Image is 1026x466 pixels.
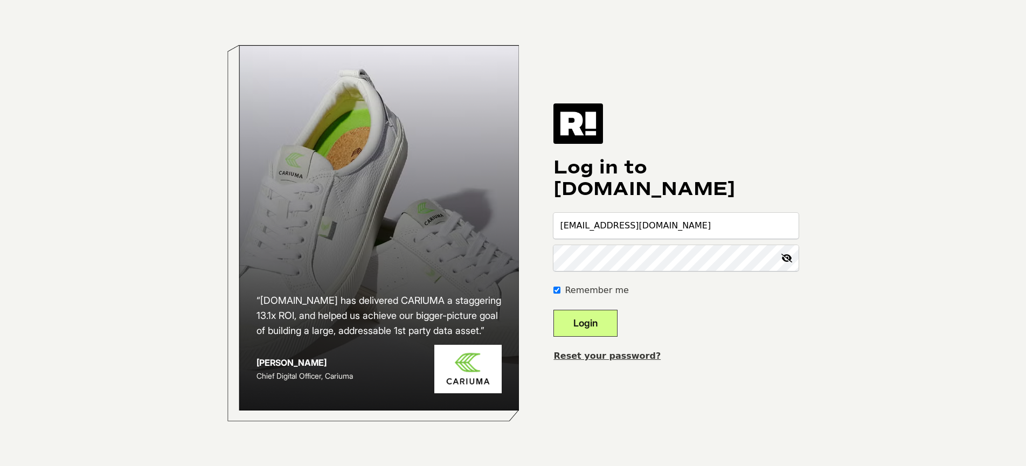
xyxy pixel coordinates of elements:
[553,103,603,143] img: Retention.com
[256,293,502,338] h2: “[DOMAIN_NAME] has delivered CARIUMA a staggering 13.1x ROI, and helped us achieve our bigger-pic...
[553,351,661,361] a: Reset your password?
[553,157,799,200] h1: Log in to [DOMAIN_NAME]
[565,284,628,297] label: Remember me
[553,213,799,239] input: Email
[434,345,502,394] img: Cariuma
[256,371,353,380] span: Chief Digital Officer, Cariuma
[256,357,327,368] strong: [PERSON_NAME]
[553,310,618,337] button: Login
